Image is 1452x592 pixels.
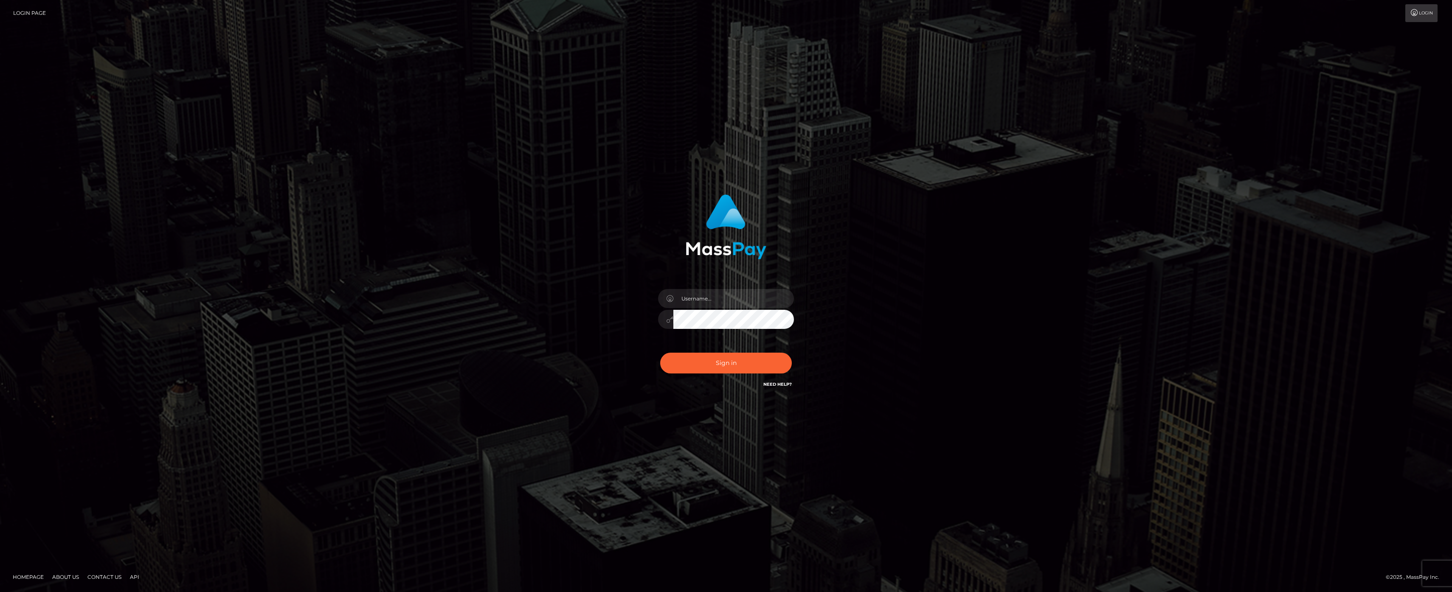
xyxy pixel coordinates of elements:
[9,570,47,584] a: Homepage
[49,570,82,584] a: About Us
[686,194,766,259] img: MassPay Login
[763,382,792,387] a: Need Help?
[1386,572,1446,582] div: © 2025 , MassPay Inc.
[127,570,143,584] a: API
[673,289,794,308] input: Username...
[13,4,46,22] a: Login Page
[84,570,125,584] a: Contact Us
[660,353,792,373] button: Sign in
[1405,4,1438,22] a: Login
